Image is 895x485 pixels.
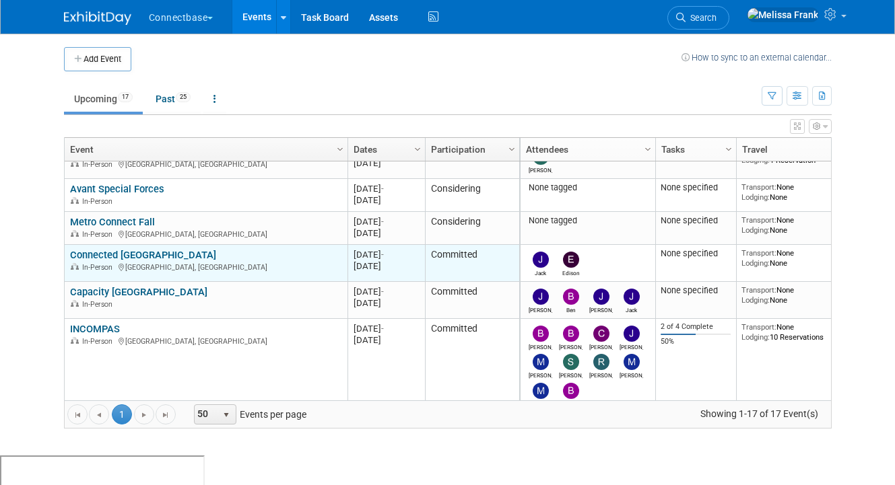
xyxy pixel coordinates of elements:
div: [DATE] [354,183,419,194]
a: Dates [354,138,416,161]
a: Go to the next page [134,404,154,424]
div: John Reumann [620,342,643,350]
div: 2 of 4 Complete [661,322,731,332]
div: Edison Smith-Stubbs [559,268,583,276]
a: Column Settings [721,138,736,158]
img: Maria Sterck [533,383,549,399]
span: Lodging: [741,225,770,235]
span: In-Person [82,300,117,309]
div: [DATE] [354,260,419,272]
a: Avant Special Forces [70,183,164,195]
span: Transport: [741,215,776,225]
div: [DATE] [354,249,419,260]
span: Transport: [741,248,776,258]
a: Event [70,138,339,161]
img: Brian Duffner [563,326,579,342]
img: John Giblin [533,289,549,305]
div: [DATE] [354,323,419,334]
img: Edison Smith-Stubbs [563,252,579,268]
img: James Grant [593,289,609,305]
img: Matt Clark [624,354,640,370]
span: Go to the next page [139,410,150,420]
img: Jack Davey [624,289,640,305]
div: None 10 Reservations [741,322,838,342]
a: Capacity [GEOGRAPHIC_DATA] [70,286,207,298]
div: None specified [661,215,731,226]
div: None None [741,248,838,268]
a: Participation [431,138,510,161]
span: 25 [176,92,191,102]
td: Committed [425,319,519,413]
img: In-Person Event [71,337,79,344]
div: [DATE] [354,157,419,169]
div: Jack Davey [620,305,643,313]
div: [GEOGRAPHIC_DATA], [GEOGRAPHIC_DATA] [70,158,341,170]
div: [DATE] [354,227,419,239]
a: How to sync to an external calendar... [682,52,832,63]
img: Brian Maggiacomo [533,326,549,342]
div: Maria Sterck [529,399,552,408]
span: In-Person [82,230,117,239]
img: Melissa Frank [747,7,819,22]
div: None None [741,182,838,202]
div: None tagged [525,182,650,193]
a: Go to the previous page [89,404,109,424]
span: In-Person [82,197,117,206]
img: Ben Edmond [563,289,579,305]
span: Lodging: [741,332,770,342]
span: Events per page [176,404,320,424]
div: Roger Castillo [589,370,613,379]
img: Roger Castillo [593,354,609,370]
img: Colleen Gallagher [593,326,609,342]
a: Column Settings [333,138,347,158]
span: Lodging: [741,155,770,165]
div: [GEOGRAPHIC_DATA], [GEOGRAPHIC_DATA] [70,335,341,346]
a: Metro Connect Fall [70,216,155,228]
div: None specified [661,182,731,193]
img: John Reumann [624,326,640,342]
img: In-Person Event [71,300,79,307]
div: [DATE] [354,334,419,346]
a: Go to the first page [67,404,88,424]
span: Go to the last page [160,410,171,420]
div: Mary Ann Rose [529,370,552,379]
a: Column Settings [829,138,844,158]
div: Steve Leavitt [559,370,583,379]
span: - [381,250,384,260]
span: Lodging: [741,258,770,268]
span: - [381,184,384,194]
td: Committed [425,245,519,282]
div: Jack Davey [529,268,552,276]
div: [GEOGRAPHIC_DATA], [GEOGRAPHIC_DATA] [70,261,341,272]
div: [DATE] [354,297,419,309]
img: In-Person Event [71,160,79,167]
div: John Giblin [529,305,552,313]
div: None specified [661,285,731,296]
span: 17 [118,92,133,102]
div: Brian Duffner [559,342,583,350]
img: ExhibitDay [64,11,131,25]
td: Committed [425,282,519,319]
span: 50 [195,405,218,424]
a: Attendees [526,138,647,161]
a: Travel [742,138,835,161]
span: - [381,217,384,227]
a: Column Settings [410,138,425,158]
a: INCOMPAS [70,323,120,335]
span: Transport: [741,182,776,192]
div: [DATE] [354,194,419,206]
img: Ben Edmond [563,383,579,399]
div: Colleen Gallagher [589,342,613,350]
div: None None [741,285,838,305]
span: Transport: [741,322,776,332]
span: Search [686,13,717,23]
button: Add Event [64,47,131,71]
span: Column Settings [412,144,423,155]
img: In-Person Event [71,197,79,204]
div: [GEOGRAPHIC_DATA], [GEOGRAPHIC_DATA] [70,228,341,239]
span: Column Settings [335,144,345,155]
span: Go to the first page [72,410,83,420]
span: Transport: [741,285,776,295]
div: Brian Maggiacomo [529,342,552,350]
span: In-Person [82,337,117,346]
